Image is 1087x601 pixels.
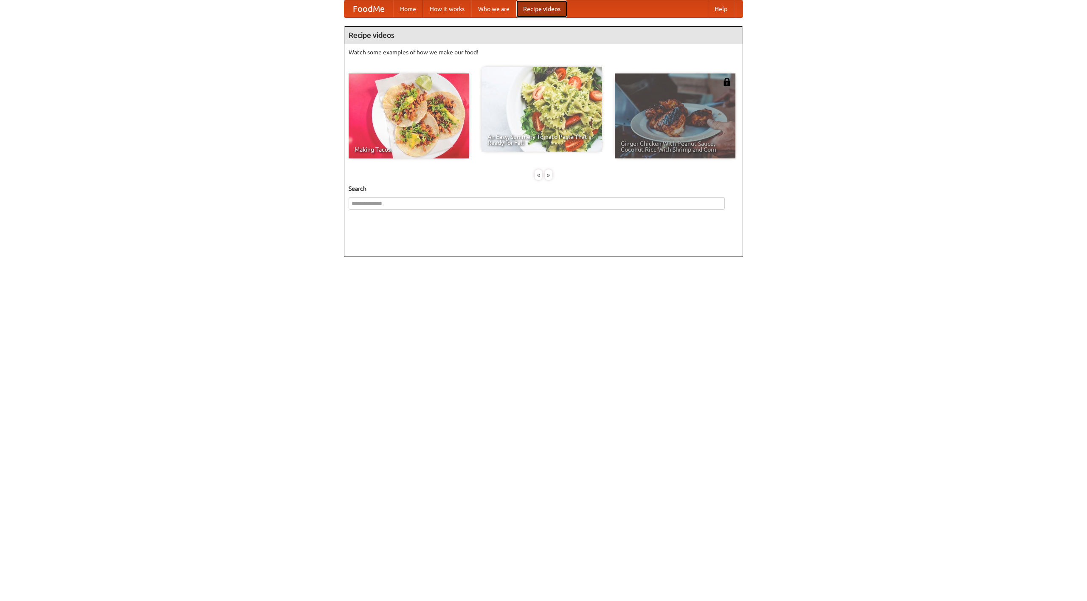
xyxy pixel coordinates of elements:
a: How it works [423,0,471,17]
a: Home [393,0,423,17]
a: FoodMe [344,0,393,17]
a: Who we are [471,0,516,17]
h4: Recipe videos [344,27,743,44]
p: Watch some examples of how we make our food! [349,48,738,56]
span: Making Tacos [355,147,463,152]
img: 483408.png [723,78,731,86]
a: Making Tacos [349,73,469,158]
div: » [545,169,552,180]
a: Help [708,0,734,17]
a: An Easy, Summery Tomato Pasta That's Ready for Fall [482,67,602,152]
div: « [535,169,542,180]
h5: Search [349,184,738,193]
span: An Easy, Summery Tomato Pasta That's Ready for Fall [487,134,596,146]
a: Recipe videos [516,0,567,17]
